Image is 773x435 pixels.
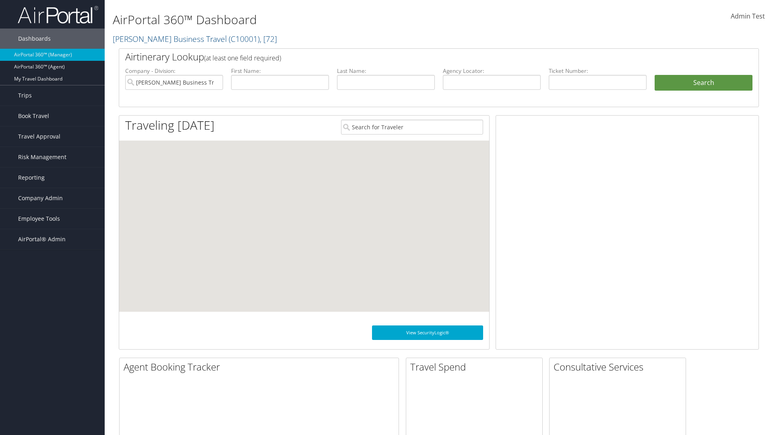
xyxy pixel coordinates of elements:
[18,85,32,106] span: Trips
[655,75,752,91] button: Search
[125,117,215,134] h1: Traveling [DATE]
[125,50,699,64] h2: Airtinerary Lookup
[18,126,60,147] span: Travel Approval
[204,54,281,62] span: (at least one field required)
[341,120,483,135] input: Search for Traveler
[18,147,66,167] span: Risk Management
[372,325,483,340] a: View SecurityLogic®
[549,67,647,75] label: Ticket Number:
[18,29,51,49] span: Dashboards
[113,11,548,28] h1: AirPortal 360™ Dashboard
[731,12,765,21] span: Admin Test
[18,209,60,229] span: Employee Tools
[229,33,260,44] span: ( C10001 )
[260,33,277,44] span: , [ 72 ]
[124,360,399,374] h2: Agent Booking Tracker
[18,188,63,208] span: Company Admin
[125,67,223,75] label: Company - Division:
[18,229,66,249] span: AirPortal® Admin
[18,5,98,24] img: airportal-logo.png
[337,67,435,75] label: Last Name:
[410,360,542,374] h2: Travel Spend
[113,33,277,44] a: [PERSON_NAME] Business Travel
[18,168,45,188] span: Reporting
[731,4,765,29] a: Admin Test
[18,106,49,126] span: Book Travel
[443,67,541,75] label: Agency Locator:
[554,360,686,374] h2: Consultative Services
[231,67,329,75] label: First Name:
